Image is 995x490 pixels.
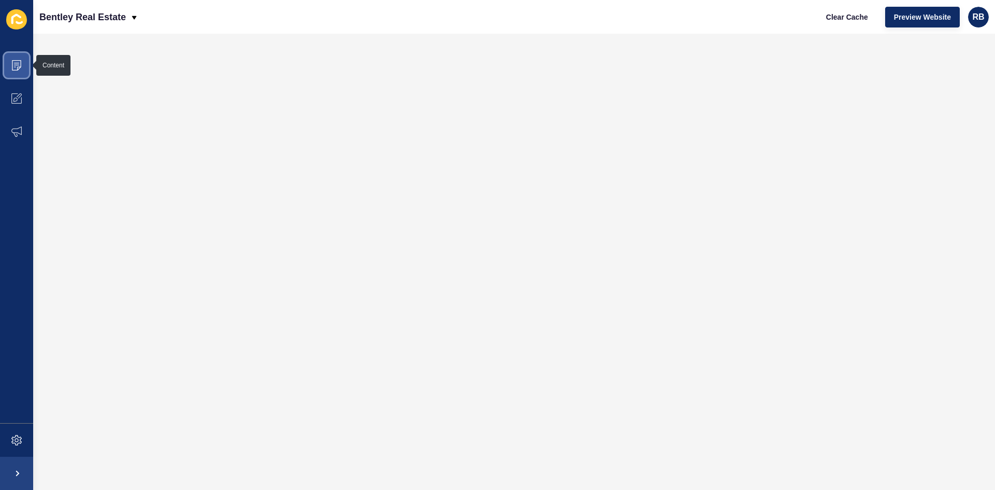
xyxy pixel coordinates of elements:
span: RB [972,12,984,22]
p: Bentley Real Estate [39,4,126,30]
div: Content [42,61,64,69]
span: Clear Cache [826,12,868,22]
span: Preview Website [894,12,951,22]
button: Clear Cache [817,7,877,27]
button: Preview Website [885,7,960,27]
